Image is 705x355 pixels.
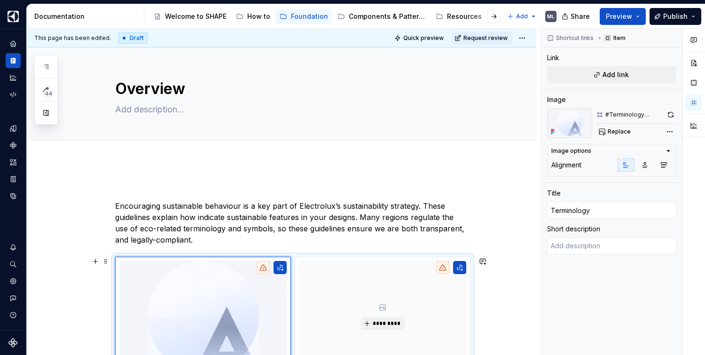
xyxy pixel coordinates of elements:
[452,32,512,45] button: Request review
[557,8,596,25] button: Share
[403,34,444,42] span: Quick preview
[551,147,591,155] div: Image options
[504,10,540,23] button: Add
[291,12,328,21] div: Foundation
[663,12,688,21] span: Publish
[34,12,140,21] div: Documentation
[6,121,21,136] a: Design tokens
[547,202,676,219] input: Add title
[6,138,21,153] a: Components
[6,240,21,255] button: Notifications
[43,90,54,97] span: 44
[247,12,270,21] div: How to
[6,172,21,187] a: Storybook stories
[113,78,469,100] textarea: Overview
[334,9,430,24] a: Components & Patterns
[547,53,559,63] div: Link
[115,200,470,245] p: Encouraging sustainable behaviour is a key part of Electrolux’s sustainability strategy. These gu...
[547,108,592,138] img: a0ed8f5f-bfb4-4ff9-bc88-8390fa8feebc.png
[6,155,21,170] a: Assets
[6,257,21,272] button: Search ⌘K
[650,8,701,25] button: Publish
[544,32,598,45] button: Shortcut links
[392,32,448,45] button: Quick preview
[547,66,676,83] button: Add link
[606,12,632,21] span: Preview
[6,53,21,68] a: Documentation
[276,9,332,24] a: Foundation
[34,34,111,42] span: This page has been edited.
[6,87,21,102] a: Code automation
[150,7,502,26] div: Page tree
[551,147,672,155] button: Image options
[463,34,508,42] span: Request review
[6,70,21,85] a: Analytics
[432,9,486,24] a: Resources
[547,224,600,234] div: Short description
[600,8,646,25] button: Preview
[596,125,635,138] button: Replace
[6,291,21,306] button: Contact support
[603,70,629,79] span: Add link
[6,36,21,51] a: Home
[547,95,566,104] div: Image
[232,9,274,24] a: How to
[150,9,230,24] a: Welcome to SHAPE
[547,189,561,198] div: Title
[118,32,148,44] div: Draft
[6,189,21,204] a: Data sources
[6,274,21,289] a: Settings
[8,11,19,22] img: 1131f18f-9b94-42a4-847a-eabb54481545.png
[605,111,663,118] div: #Terminology shortcut1
[547,13,555,20] div: ML
[571,12,590,21] span: Share
[516,13,528,20] span: Add
[551,160,581,170] div: Alignment
[8,338,18,347] svg: Supernova Logo
[447,12,482,21] div: Resources
[556,34,594,42] span: Shortcut links
[165,12,227,21] div: Welcome to SHAPE
[608,128,631,135] span: Replace
[349,12,426,21] div: Components & Patterns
